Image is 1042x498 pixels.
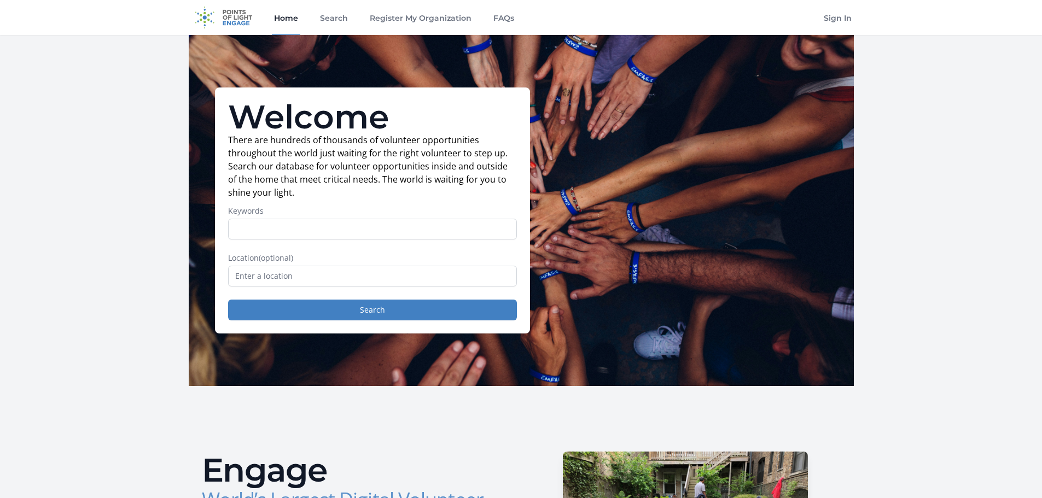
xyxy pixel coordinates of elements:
[228,206,517,216] label: Keywords
[228,253,517,263] label: Location
[228,266,517,286] input: Enter a location
[228,133,517,199] p: There are hundreds of thousands of volunteer opportunities throughout the world just waiting for ...
[202,454,513,487] h2: Engage
[228,101,517,133] h1: Welcome
[259,253,293,263] span: (optional)
[228,300,517,320] button: Search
